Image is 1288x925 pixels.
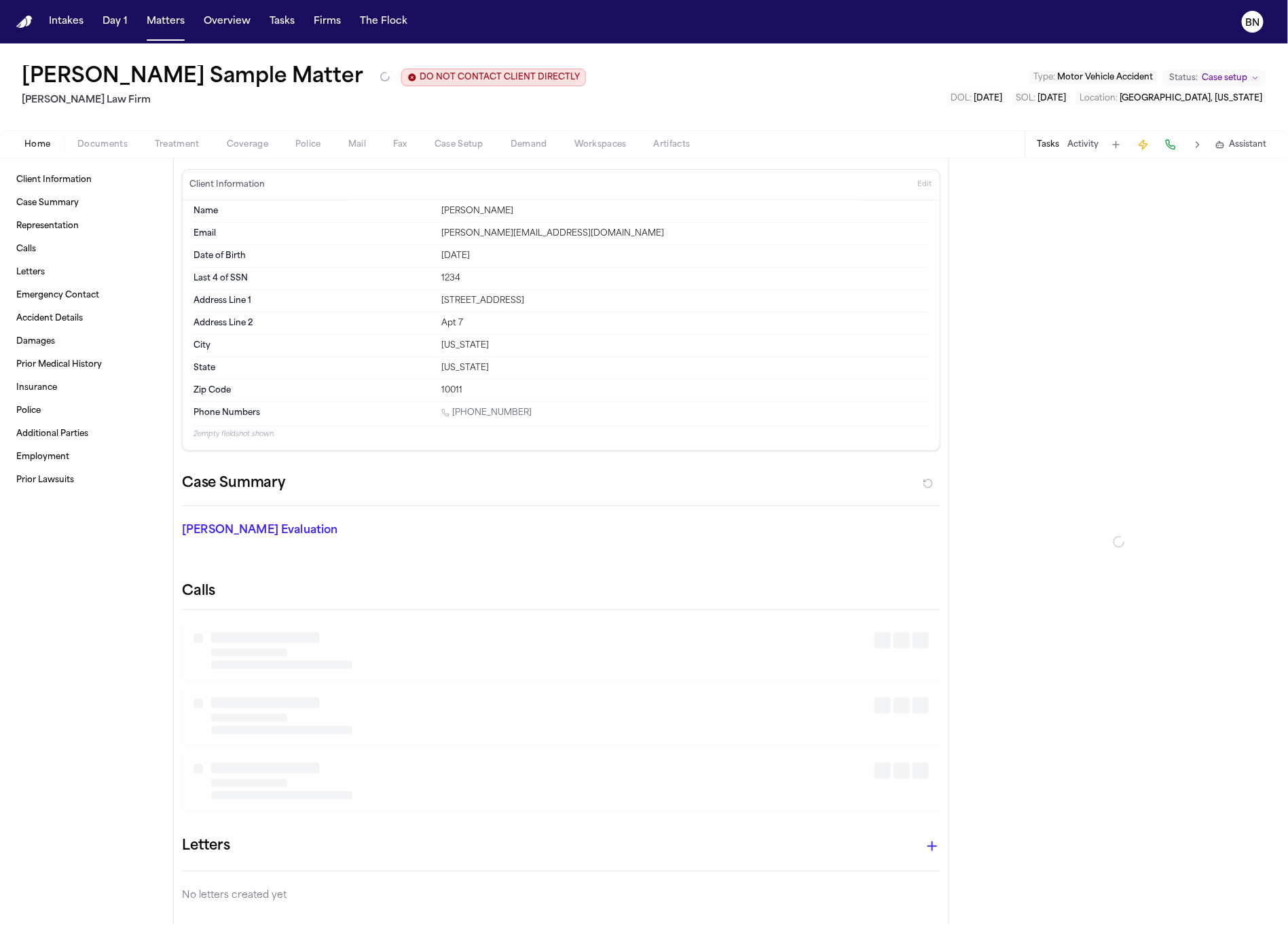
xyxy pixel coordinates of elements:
[441,363,929,374] div: [US_STATE]
[11,331,162,352] a: Damages
[264,10,300,34] button: Tasks
[1161,135,1180,154] button: Make a Call
[1229,139,1266,150] span: Assistant
[441,273,929,284] div: 1234
[77,139,128,150] span: Documents
[1057,73,1153,81] span: Motor Vehicle Accident
[43,10,89,34] button: Intakes
[435,139,483,150] span: Case Setup
[441,318,929,329] div: Apt 7
[155,139,200,150] span: Treatment
[441,407,532,418] a: Call 1 (919) 710-0999
[441,340,929,351] div: [US_STATE]
[441,251,929,261] div: [DATE]
[11,423,162,445] a: Additional Parties
[917,180,932,189] span: Edit
[393,139,407,150] span: Fax
[227,139,268,150] span: Coverage
[441,385,929,396] div: 10011
[11,238,162,260] a: Calls
[913,174,936,196] button: Edit
[141,10,190,34] button: Matters
[11,308,162,329] a: Accident Details
[420,72,580,83] span: DO NOT CONTACT CLIENT DIRECTLY
[187,179,268,190] h3: Client Information
[11,377,162,399] a: Insurance
[22,92,586,109] h2: [PERSON_NAME] Law Firm
[574,139,627,150] span: Workspaces
[1120,94,1262,103] span: [GEOGRAPHIC_DATA], [US_STATE]
[182,835,230,857] h1: Letters
[511,139,547,150] span: Demand
[1134,135,1153,154] button: Create Immediate Task
[182,473,285,494] h2: Case Summary
[1162,70,1266,86] button: Change status from Case setup
[11,400,162,422] a: Police
[11,285,162,306] a: Emergency Contact
[22,65,363,90] h1: [PERSON_NAME] Sample Matter
[1016,94,1035,103] span: SOL :
[1080,94,1118,103] span: Location :
[16,16,33,29] a: Home
[11,192,162,214] a: Case Summary
[194,318,433,329] dt: Address Line 2
[401,69,586,86] button: Edit client contact restriction
[441,206,929,217] div: [PERSON_NAME]
[654,139,691,150] span: Artifacts
[1037,139,1059,150] button: Tasks
[22,65,363,90] button: Edit matter name
[194,363,433,374] dt: State
[308,10,346,34] button: Firms
[11,354,162,376] a: Prior Medical History
[354,10,413,34] button: The Flock
[24,139,50,150] span: Home
[11,169,162,191] a: Client Information
[11,261,162,283] a: Letters
[1215,139,1266,150] button: Assistant
[951,94,972,103] span: DOL :
[194,206,433,217] dt: Name
[1029,71,1157,84] button: Edit Type: Motor Vehicle Accident
[1202,73,1247,84] span: Case setup
[11,446,162,468] a: Employment
[1067,139,1099,150] button: Activity
[182,888,940,904] p: No letters created yet
[194,295,433,306] dt: Address Line 1
[1075,92,1266,105] button: Edit Location: Raleigh, North Carolina
[194,385,433,396] dt: Zip Code
[97,10,133,34] button: Day 1
[441,228,929,239] div: [PERSON_NAME][EMAIL_ADDRESS][DOMAIN_NAME]
[198,10,256,34] button: Overview
[1037,94,1066,103] span: [DATE]
[1107,135,1126,154] button: Add Task
[295,139,321,150] span: Police
[11,469,162,491] a: Prior Lawsuits
[946,92,1006,105] button: Edit DOL: 2025-07-01
[348,139,366,150] span: Mail
[194,251,433,261] dt: Date of Birth
[11,215,162,237] a: Representation
[194,228,433,239] dt: Email
[1169,73,1198,84] span: Status:
[1033,73,1055,81] span: Type :
[194,273,433,284] dt: Last 4 of SSN
[16,16,33,29] img: Finch Logo
[441,295,929,306] div: [STREET_ADDRESS]
[194,429,929,439] p: 2 empty fields not shown.
[194,340,433,351] dt: City
[974,94,1002,103] span: [DATE]
[1012,92,1070,105] button: Edit SOL: 2027-07-01
[182,582,940,601] h2: Calls
[194,407,260,418] span: Phone Numbers
[182,522,424,539] p: [PERSON_NAME] Evaluation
